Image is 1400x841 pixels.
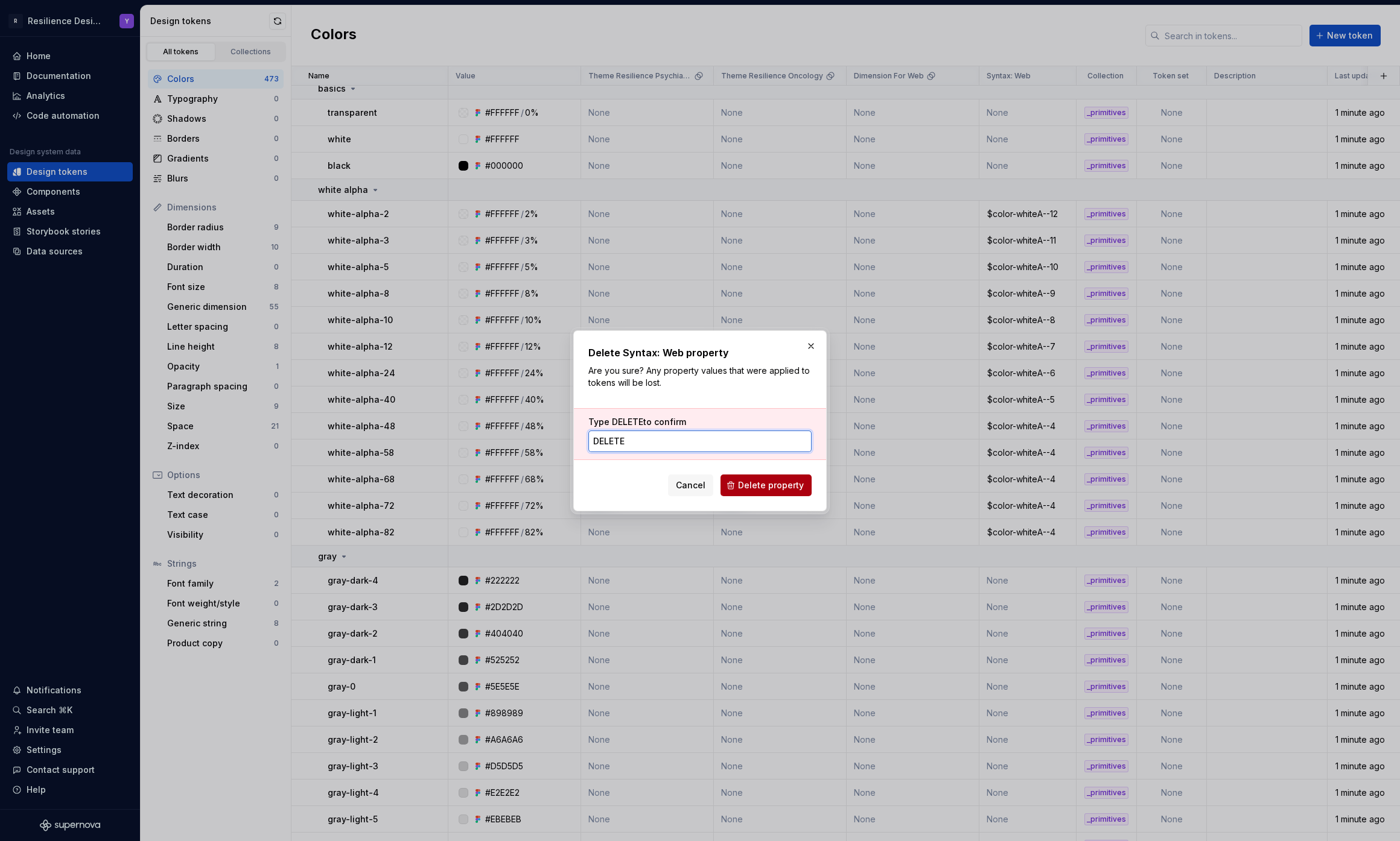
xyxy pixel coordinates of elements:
[668,474,713,496] button: Cancel
[721,474,812,496] button: Delete property
[588,365,812,389] p: Are you sure? Any property values that were applied to tokens will be lost.
[612,417,643,427] span: DELETE
[588,416,686,428] label: Type to confirm
[588,430,812,452] input: DELETE
[676,479,705,491] span: Cancel
[738,479,804,491] span: Delete property
[588,345,812,360] h2: Delete Syntax: Web property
